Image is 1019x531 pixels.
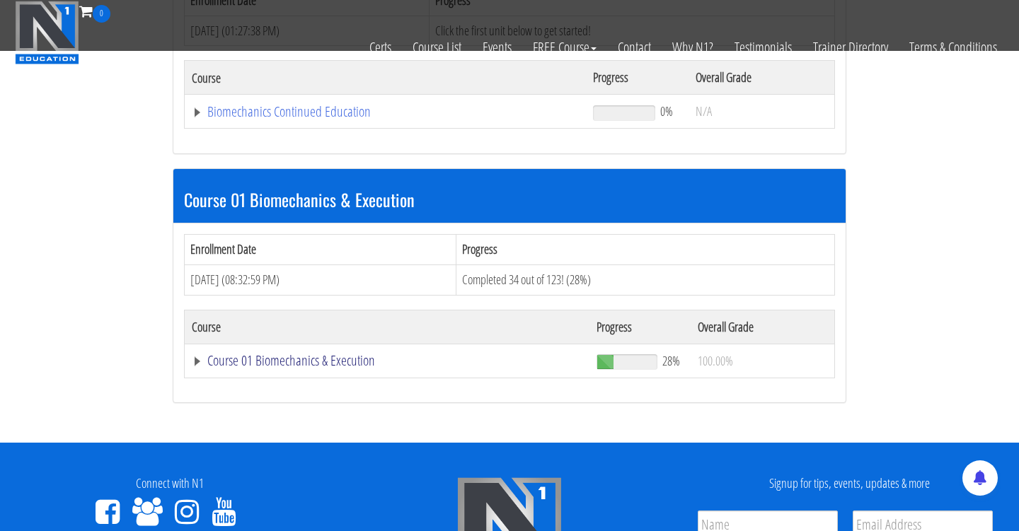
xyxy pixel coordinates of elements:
th: Overall Grade [691,310,835,344]
span: 0 [93,5,110,23]
a: Course 01 Biomechanics & Execution [192,354,582,368]
td: [DATE] (08:32:59 PM) [185,264,456,295]
td: Completed 34 out of 123! (28%) [456,264,835,295]
a: Certs [359,23,402,72]
h4: Connect with N1 [11,477,329,491]
h4: Signup for tips, events, updates & more [690,477,1008,491]
span: 28% [662,353,680,368]
span: 0% [660,103,673,119]
a: Events [472,23,522,72]
th: Overall Grade [689,61,834,95]
a: Trainer Directory [802,23,899,72]
th: Enrollment Date [185,235,456,265]
a: Contact [607,23,662,72]
a: Why N1? [662,23,724,72]
th: Progress [586,61,689,95]
th: Progress [456,235,835,265]
h3: Course 01 Biomechanics & Execution [184,190,835,209]
a: Testimonials [724,23,802,72]
th: Course [185,61,586,95]
td: 100.00% [691,344,835,378]
a: Course List [402,23,472,72]
th: Course [185,310,589,344]
a: Terms & Conditions [899,23,1008,72]
td: N/A [689,95,834,129]
a: Biomechanics Continued Education [192,105,579,119]
img: n1-education [15,1,79,64]
a: 0 [79,1,110,21]
th: Progress [589,310,691,344]
a: FREE Course [522,23,607,72]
